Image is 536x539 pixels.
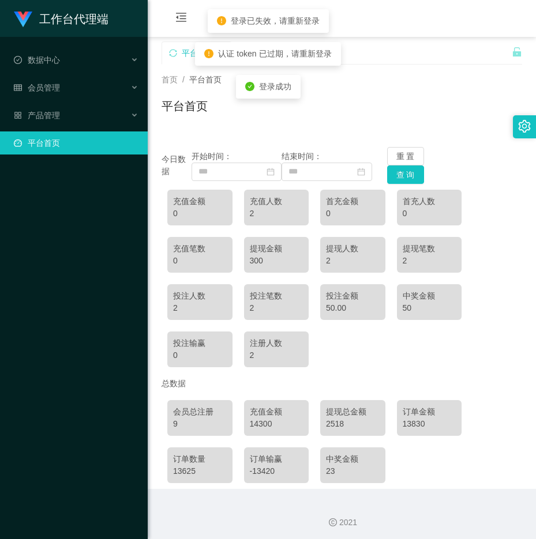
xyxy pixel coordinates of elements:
[403,290,456,302] div: 中奖金额
[403,208,456,220] div: 0
[250,349,303,361] div: 2
[173,349,227,361] div: 0
[14,12,32,28] img: logo.9652507e.png
[282,152,322,161] span: 结束时间：
[403,255,456,267] div: 2
[173,208,227,220] div: 0
[250,337,303,349] div: 注册人数
[250,465,303,477] div: -13420
[403,195,456,208] div: 首充人数
[162,153,192,178] div: 今日数据
[387,165,424,184] button: 查 询
[250,243,303,255] div: 提现金额
[189,75,222,84] span: 平台首页
[217,16,226,25] i: icon: exclamation-circle
[162,97,208,115] h1: 平台首页
[173,290,227,302] div: 投注人数
[326,208,380,220] div: 0
[162,1,201,37] i: 图标: menu-fold
[173,406,227,418] div: 会员总注册
[14,84,22,92] i: 图标: table
[250,290,303,302] div: 投注笔数
[173,418,227,430] div: 9
[250,453,303,465] div: 订单输赢
[173,255,227,267] div: 0
[173,195,227,208] div: 充值金额
[259,82,291,91] span: 登录成功
[403,243,456,255] div: 提现笔数
[162,373,522,394] div: 总数据
[326,453,380,465] div: 中奖金额
[250,195,303,208] div: 充值人数
[14,83,60,92] span: 会员管理
[162,75,178,84] span: 首页
[518,120,531,133] i: 图标: setting
[14,14,108,23] a: 工作台代理端
[245,82,254,91] i: icon: check-circle
[326,255,380,267] div: 2
[157,517,527,529] div: 2021
[329,518,337,526] i: 图标: copyright
[250,302,303,314] div: 2
[14,55,60,65] span: 数据中心
[173,465,227,477] div: 13625
[326,195,380,208] div: 首充金额
[250,255,303,267] div: 300
[204,49,213,58] i: icon: exclamation-circle
[14,56,22,64] i: 图标: check-circle-o
[250,418,303,430] div: 14300
[326,406,380,418] div: 提现总金额
[387,147,424,165] button: 重 置
[326,418,380,430] div: 2518
[231,16,320,25] span: 登录已失效，请重新登录
[250,208,303,220] div: 2
[173,337,227,349] div: 投注输赢
[173,453,227,465] div: 订单数量
[267,168,275,176] i: 图标: calendar
[182,75,185,84] span: /
[403,406,456,418] div: 订单金额
[218,49,331,58] span: 认证 token 已过期，请重新登录
[39,1,108,37] h1: 工作台代理端
[173,302,227,314] div: 2
[173,243,227,255] div: 充值笔数
[326,465,380,477] div: 23
[14,111,22,119] i: 图标: appstore-o
[326,302,380,314] div: 50.00
[357,168,365,176] i: 图标: calendar
[169,49,177,57] i: 图标: sync
[250,406,303,418] div: 充值金额
[403,302,456,314] div: 50
[326,290,380,302] div: 投注金额
[512,47,522,57] i: 图标: unlock
[326,243,380,255] div: 提现人数
[182,42,214,64] div: 平台首页
[14,131,138,154] a: 图标: dashboard平台首页
[192,152,232,161] span: 开始时间：
[14,111,60,120] span: 产品管理
[403,418,456,430] div: 13830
